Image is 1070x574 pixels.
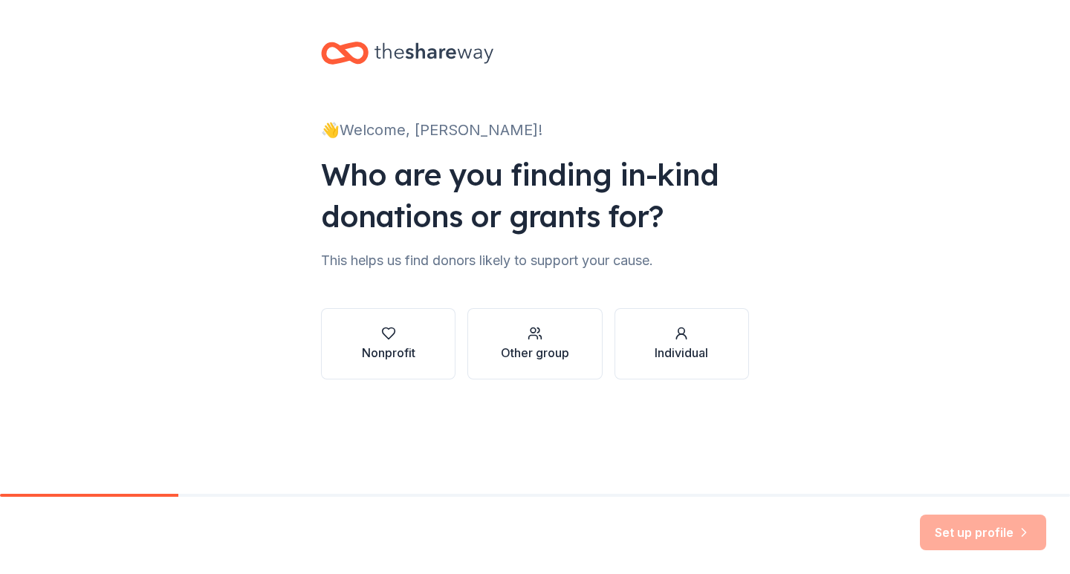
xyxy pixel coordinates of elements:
div: 👋 Welcome, [PERSON_NAME]! [321,118,749,142]
div: This helps us find donors likely to support your cause. [321,249,749,273]
button: Other group [467,308,602,379]
button: Nonprofit [321,308,455,379]
button: Individual [615,308,749,379]
div: Other group [501,344,569,362]
div: Who are you finding in-kind donations or grants for? [321,154,749,237]
div: Nonprofit [362,344,415,362]
div: Individual [655,344,708,362]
